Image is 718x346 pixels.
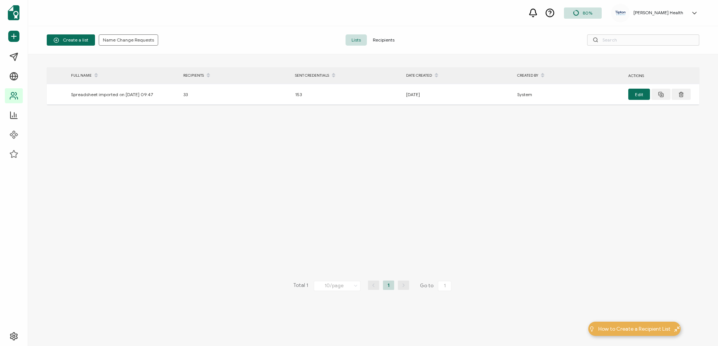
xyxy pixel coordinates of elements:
div: [DATE] [402,90,513,99]
input: Search [587,34,699,46]
span: Create a list [53,37,88,43]
button: Create a list [47,34,95,46]
div: 33 [179,90,291,99]
div: ACTIONS [625,71,699,80]
span: Go to [420,281,453,291]
div: System [513,90,625,99]
div: CREATED BY [513,69,625,82]
iframe: Chat Widget [593,261,718,346]
div: 153 [291,90,402,99]
span: 80% [583,10,592,16]
div: Spreadsheet imported on [DATE] 09:47 [67,90,179,99]
button: Name Change Requests [99,34,158,46]
span: Lists [346,34,367,46]
div: FULL NAME [67,69,179,82]
span: Total 1 [293,281,308,291]
div: SENT CREDENTIALS [291,69,402,82]
h5: [PERSON_NAME] Health [633,10,683,15]
span: Recipients [367,34,401,46]
div: RECIPIENTS [179,69,291,82]
input: Select [314,281,360,291]
div: DATE CREATED [402,69,513,82]
img: d53189b9-353e-42ff-9f98-8e420995f065.jpg [615,10,626,16]
button: Edit [628,89,650,100]
span: Name Change Requests [103,38,154,42]
li: 1 [383,281,394,290]
img: sertifier-logomark-colored.svg [8,5,19,20]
